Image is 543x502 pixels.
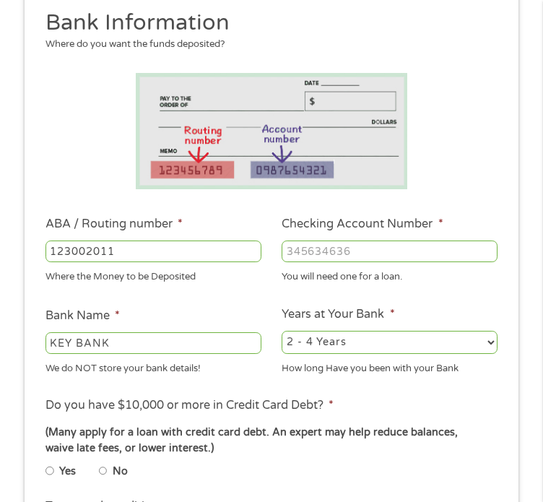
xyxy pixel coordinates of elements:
label: Bank Name [45,308,120,324]
label: Do you have $10,000 or more in Credit Card Debt? [45,398,334,413]
div: Where do you want the funds deposited? [45,38,487,52]
input: 345634636 [282,241,498,262]
label: ABA / Routing number [45,217,183,232]
div: (Many apply for a loan with credit card debt. An expert may help reduce balances, waive late fees... [45,425,498,456]
label: Checking Account Number [282,217,443,232]
label: Years at Your Bank [282,307,394,322]
label: Yes [59,464,76,480]
div: How long Have you been with your Bank [282,357,498,376]
label: No [113,464,128,480]
div: You will need one for a loan. [282,265,498,285]
div: Where the Money to be Deposited [45,265,261,285]
div: We do NOT store your bank details! [45,357,261,376]
input: 263177916 [45,241,261,262]
h2: Bank Information [45,9,487,38]
img: Routing number location [136,73,407,189]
